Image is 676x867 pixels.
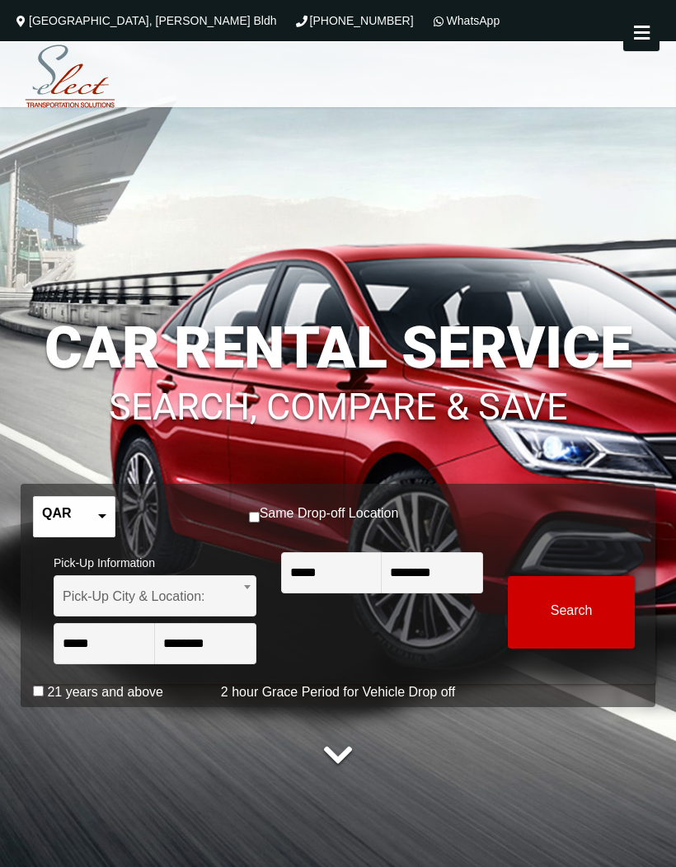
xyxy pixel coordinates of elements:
h1: SEARCH, COMPARE & SAVE [21,363,655,426]
button: Modify Search [508,576,635,649]
a: WhatsApp [430,14,500,27]
label: QAR [42,505,72,522]
p: 2 hour Grace Period for Vehicle Drop off [21,682,655,702]
img: Select Rent a Car [12,41,128,112]
label: 21 years and above [47,684,163,701]
h1: CAR RENTAL SERVICE [21,319,655,377]
span: Pick-Up Information [54,546,256,575]
span: Pick-Up City & Location: [54,575,256,616]
span: Pick-Up City & Location: [63,576,247,617]
label: Same Drop-off Location [260,505,399,522]
a: [PHONE_NUMBER] [293,14,414,27]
